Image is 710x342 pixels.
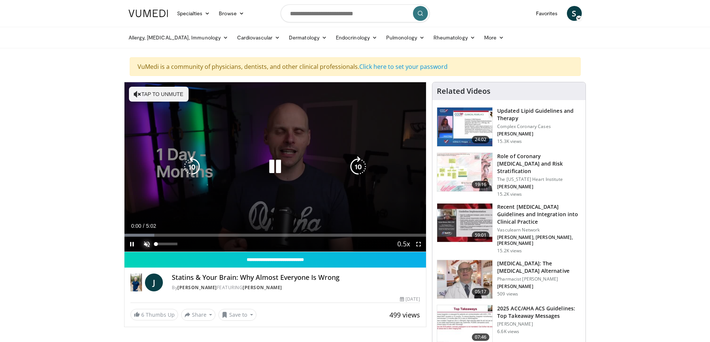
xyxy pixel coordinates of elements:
span: 6 [141,311,144,318]
img: Dr. Jordan Rennicke [130,274,142,291]
a: More [480,30,508,45]
a: Favorites [531,6,562,21]
span: 0:00 [131,223,141,229]
p: 15.2K views [497,248,522,254]
span: 19:16 [472,181,490,188]
a: 59:01 Recent [MEDICAL_DATA] Guidelines and Integration into Clinical Practice Vasculearn Network ... [437,203,581,254]
h3: Recent [MEDICAL_DATA] Guidelines and Integration into Clinical Practice [497,203,581,226]
img: 77f671eb-9394-4acc-bc78-a9f077f94e00.150x105_q85_crop-smart_upscale.jpg [437,108,492,146]
p: [PERSON_NAME] [497,131,581,137]
p: [PERSON_NAME], [PERSON_NAME], [PERSON_NAME] [497,234,581,246]
p: [PERSON_NAME] [497,184,581,190]
input: Search topics, interventions [281,4,430,22]
p: Vasculearn Network [497,227,581,233]
p: Pharmacist [PERSON_NAME] [497,276,581,282]
a: S [567,6,582,21]
img: VuMedi Logo [129,10,168,17]
a: 24:02 Updated Lipid Guidelines and Therapy Complex Coronary Cases [PERSON_NAME] 15.3K views [437,107,581,147]
button: Pause [124,237,139,252]
a: 19:16 Role of Coronary [MEDICAL_DATA] and Risk Stratification The [US_STATE] Heart Institute [PER... [437,153,581,197]
h4: Statins & Your Brain: Why Almost Everyone Is Wrong [172,274,420,282]
button: Playback Rate [396,237,411,252]
p: 15.3K views [497,138,522,144]
div: Progress Bar [124,234,426,237]
button: Tap to unmute [129,87,189,102]
a: Browse [214,6,249,21]
p: 509 views [497,291,518,297]
span: / [143,223,145,229]
span: 24:02 [472,136,490,143]
h3: Updated Lipid Guidelines and Therapy [497,107,581,122]
img: 87825f19-cf4c-4b91-bba1-ce218758c6bb.150x105_q85_crop-smart_upscale.jpg [437,204,492,242]
p: [PERSON_NAME] [497,284,581,290]
p: 15.2K views [497,191,522,197]
div: By FEATURING [172,284,420,291]
a: Rheumatology [429,30,480,45]
span: 5:02 [146,223,156,229]
span: 59:01 [472,231,490,239]
div: [DATE] [400,296,420,303]
p: Complex Coronary Cases [497,124,581,130]
a: J [145,274,163,291]
div: VuMedi is a community of physicians, dentists, and other clinical professionals. [130,57,581,76]
div: Volume Level [156,243,177,245]
p: The [US_STATE] Heart Institute [497,176,581,182]
h3: 2025 ACC/AHA ACS Guidelines: Top Takeaway Messages [497,305,581,320]
a: [PERSON_NAME] [243,284,282,291]
img: 1efa8c99-7b8a-4ab5-a569-1c219ae7bd2c.150x105_q85_crop-smart_upscale.jpg [437,153,492,192]
a: Allergy, [MEDICAL_DATA], Immunology [124,30,233,45]
span: 05:17 [472,288,490,295]
h3: [MEDICAL_DATA]: The [MEDICAL_DATA] Alternative [497,260,581,275]
h3: Role of Coronary [MEDICAL_DATA] and Risk Stratification [497,153,581,175]
button: Share [181,309,216,321]
img: ce9609b9-a9bf-4b08-84dd-8eeb8ab29fc6.150x105_q85_crop-smart_upscale.jpg [437,260,492,299]
button: Fullscreen [411,237,426,252]
p: [PERSON_NAME] [497,321,581,327]
a: 05:17 [MEDICAL_DATA]: The [MEDICAL_DATA] Alternative Pharmacist [PERSON_NAME] [PERSON_NAME] 509 v... [437,260,581,299]
span: 499 views [389,310,420,319]
a: [PERSON_NAME] [177,284,217,291]
a: Click here to set your password [359,63,448,71]
button: Save to [218,309,256,321]
a: Cardiovascular [233,30,284,45]
button: Unmute [139,237,154,252]
a: Pulmonology [382,30,429,45]
a: Specialties [173,6,215,21]
a: 6 Thumbs Up [130,309,178,320]
a: Dermatology [284,30,331,45]
a: Endocrinology [331,30,382,45]
video-js: Video Player [124,82,426,252]
span: 07:46 [472,333,490,341]
p: 6.6K views [497,329,519,335]
h4: Related Videos [437,87,490,96]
